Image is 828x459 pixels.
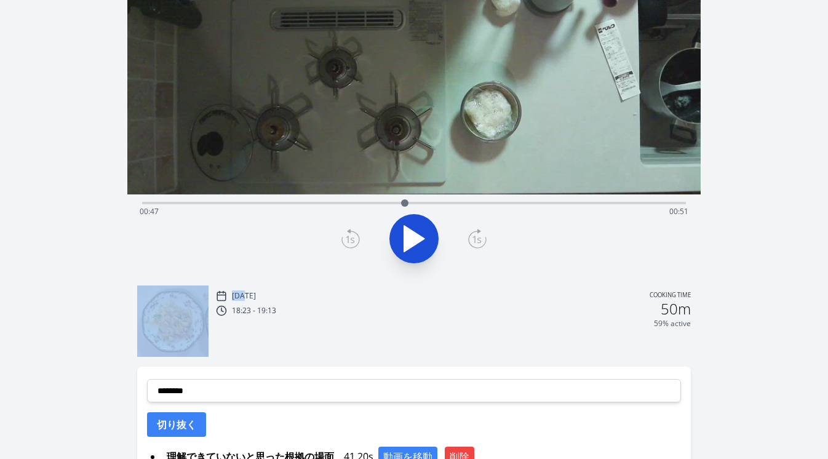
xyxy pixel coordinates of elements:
[137,285,209,357] img: 250819092358_thumb.jpeg
[661,301,691,316] h2: 50m
[654,319,691,329] p: 59% active
[140,206,159,217] span: 00:47
[669,206,688,217] span: 00:51
[232,291,256,301] p: [DATE]
[232,306,276,316] p: 18:23 - 19:13
[147,412,206,437] button: 切り抜く
[650,290,691,301] p: Cooking time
